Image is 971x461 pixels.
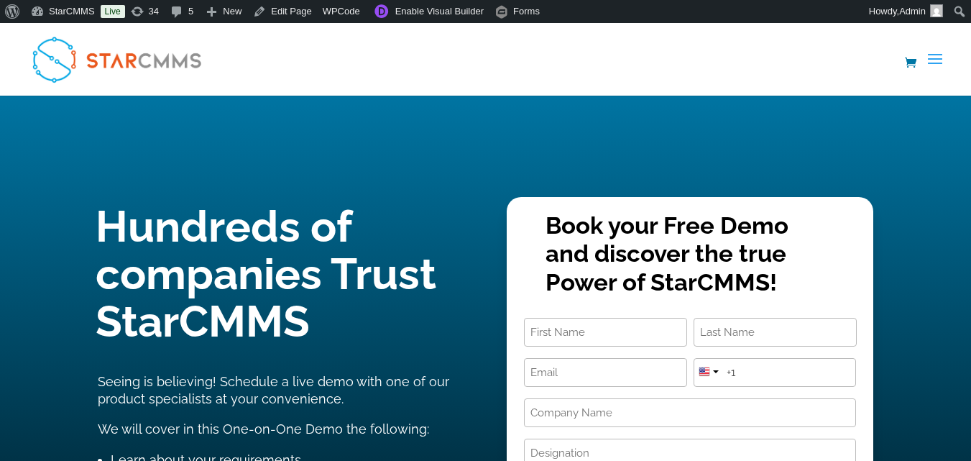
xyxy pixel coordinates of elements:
[96,203,464,352] h1: Hundreds of companies Trust StarCMMS
[524,398,856,427] input: Company Name
[98,374,449,406] span: Seeing is believing! Schedule a live demo with one of our product specialists at your convenience.
[899,6,926,17] span: Admin
[930,4,943,17] img: Image
[101,5,125,18] a: Live
[899,392,971,461] iframe: Chat Widget
[98,421,429,437] span: We will cover in this One-on-One Demo the following:
[546,211,835,297] p: Book your Free Demo and discover the true Power of StarCMMS!
[24,29,209,89] img: StarCMMS
[524,318,687,347] input: First Name
[524,358,687,387] input: Email
[694,358,857,387] input: Phone Number
[694,318,857,347] input: Last Name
